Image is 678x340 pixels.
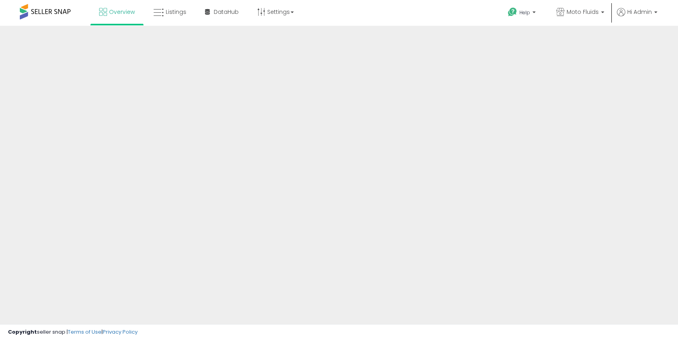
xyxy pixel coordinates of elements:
span: Overview [109,8,135,16]
span: Listings [166,8,186,16]
a: Hi Admin [617,8,657,26]
span: DataHub [214,8,239,16]
a: Help [502,1,544,26]
i: Get Help [508,7,517,17]
span: Moto Fluids [567,8,599,16]
span: Hi Admin [627,8,652,16]
span: Help [519,9,530,16]
a: Terms of Use [68,328,102,336]
strong: Copyright [8,328,37,336]
a: Privacy Policy [103,328,138,336]
div: seller snap | | [8,329,138,336]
